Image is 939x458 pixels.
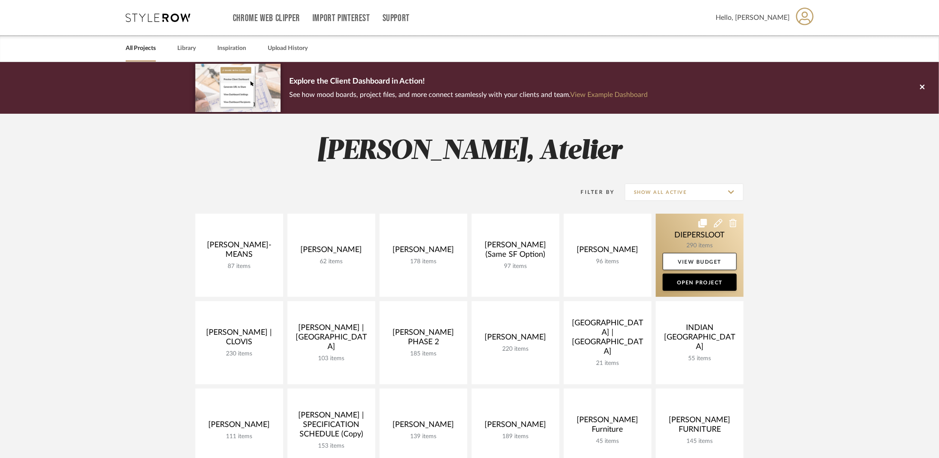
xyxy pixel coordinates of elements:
p: See how mood boards, project files, and more connect seamlessly with your clients and team. [289,89,648,101]
div: 111 items [202,433,276,440]
h2: [PERSON_NAME], Atelier [160,135,779,168]
div: 96 items [571,258,645,265]
div: [PERSON_NAME] (Same SF Option) [479,240,553,263]
div: 185 items [386,350,460,358]
a: Import Pinterest [312,15,370,22]
div: [GEOGRAPHIC_DATA] | [GEOGRAPHIC_DATA] [571,318,645,360]
div: 87 items [202,263,276,270]
div: 145 items [663,438,737,445]
div: 103 items [294,355,368,362]
div: [PERSON_NAME] FURNITURE [663,415,737,438]
p: Explore the Client Dashboard in Action! [289,75,648,89]
div: 21 items [571,360,645,367]
div: [PERSON_NAME] | [GEOGRAPHIC_DATA] [294,323,368,355]
div: 220 items [479,346,553,353]
div: [PERSON_NAME] [479,420,553,433]
a: View Example Dashboard [570,91,648,98]
div: 178 items [386,258,460,265]
a: Support [383,15,410,22]
div: [PERSON_NAME] | SPECIFICATION SCHEDULE (Copy) [294,411,368,442]
div: 62 items [294,258,368,265]
div: 189 items [479,433,553,440]
img: d5d033c5-7b12-40c2-a960-1ecee1989c38.png [195,64,281,112]
div: [PERSON_NAME] Furniture [571,415,645,438]
span: Hello, [PERSON_NAME] [716,12,790,23]
div: 153 items [294,442,368,450]
a: View Budget [663,253,737,270]
div: [PERSON_NAME] [386,245,460,258]
div: [PERSON_NAME] [571,245,645,258]
div: 139 items [386,433,460,440]
div: [PERSON_NAME] [479,333,553,346]
a: Open Project [663,274,737,291]
div: 230 items [202,350,276,358]
div: [PERSON_NAME]-MEANS [202,240,276,263]
div: 45 items [571,438,645,445]
a: Upload History [268,43,308,54]
a: Chrome Web Clipper [233,15,300,22]
div: [PERSON_NAME] PHASE 2 [386,328,460,350]
div: [PERSON_NAME] | CLOVIS [202,328,276,350]
a: All Projects [126,43,156,54]
div: [PERSON_NAME] [386,420,460,433]
div: Filter By [570,188,615,196]
a: Inspiration [217,43,246,54]
div: 97 items [479,263,553,270]
div: 55 items [663,355,737,362]
div: INDIAN [GEOGRAPHIC_DATA] [663,323,737,355]
div: [PERSON_NAME] [202,420,276,433]
a: Library [177,43,196,54]
div: [PERSON_NAME] [294,245,368,258]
